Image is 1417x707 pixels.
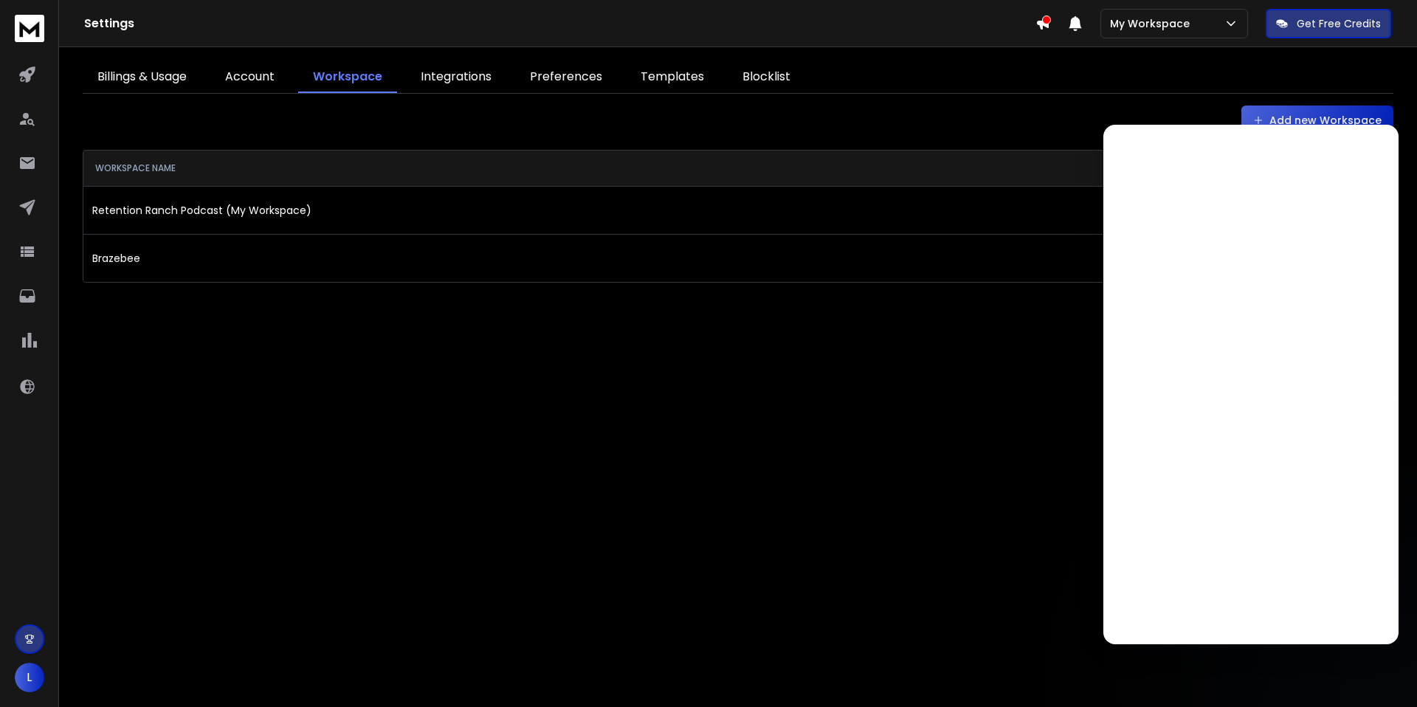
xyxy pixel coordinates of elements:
iframe: Intercom live chat [1103,125,1399,644]
a: Blocklist [728,62,805,93]
td: Brazebee [83,234,1204,282]
iframe: Intercom live chat [1363,656,1399,692]
a: Billings & Usage [83,62,201,93]
th: WORKSPACE NAME [83,151,1204,186]
button: L [15,663,44,692]
img: logo [15,15,44,42]
button: Add new Workspace [1241,106,1393,135]
a: Account [210,62,289,93]
p: My Workspace [1110,16,1196,31]
button: Get Free Credits [1266,9,1391,38]
a: Preferences [515,62,617,93]
h1: Settings [84,15,1035,32]
a: Workspace [298,62,397,93]
a: Integrations [406,62,506,93]
td: Retention Ranch Podcast (My Workspace) [83,186,1204,234]
p: Get Free Credits [1297,16,1381,31]
a: Templates [626,62,719,93]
